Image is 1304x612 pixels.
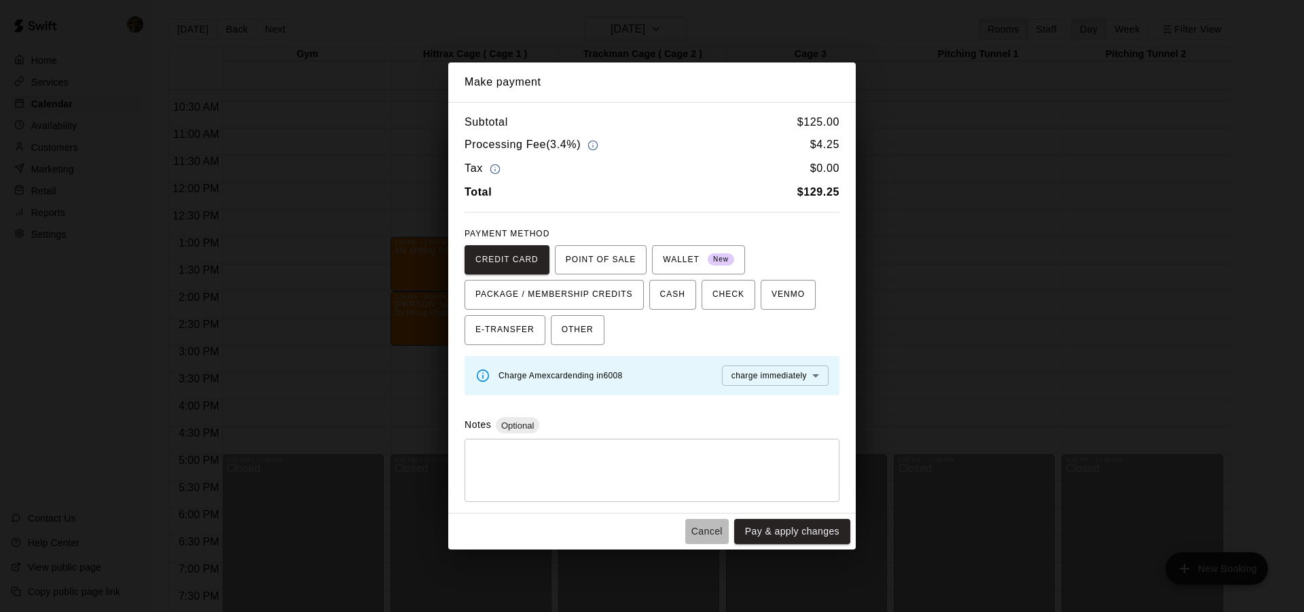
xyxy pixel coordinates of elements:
label: Notes [465,419,491,430]
button: POINT OF SALE [555,245,647,275]
button: PACKAGE / MEMBERSHIP CREDITS [465,280,644,310]
span: Charge Amex card ending in 6008 [499,371,623,380]
b: $ 129.25 [797,186,839,198]
span: CHECK [712,284,744,306]
h6: $ 4.25 [810,136,839,154]
span: charge immediately [731,371,807,380]
button: WALLET New [652,245,745,275]
button: VENMO [761,280,816,310]
span: VENMO [772,284,805,306]
span: E-TRANSFER [475,319,535,341]
span: New [708,251,734,269]
span: OTHER [562,319,594,341]
span: Optional [496,420,539,431]
h2: Make payment [448,62,856,102]
h6: $ 0.00 [810,160,839,178]
h6: $ 125.00 [797,113,839,131]
span: CREDIT CARD [475,249,539,271]
button: Pay & apply changes [734,519,850,544]
button: CASH [649,280,696,310]
span: PACKAGE / MEMBERSHIP CREDITS [475,284,633,306]
b: Total [465,186,492,198]
span: PAYMENT METHOD [465,229,549,238]
span: CASH [660,284,685,306]
button: E-TRANSFER [465,315,545,345]
span: WALLET [663,249,734,271]
button: CREDIT CARD [465,245,549,275]
button: Cancel [685,519,729,544]
h6: Tax [465,160,504,178]
span: POINT OF SALE [566,249,636,271]
h6: Subtotal [465,113,508,131]
button: OTHER [551,315,604,345]
button: CHECK [702,280,755,310]
h6: Processing Fee ( 3.4% ) [465,136,602,154]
